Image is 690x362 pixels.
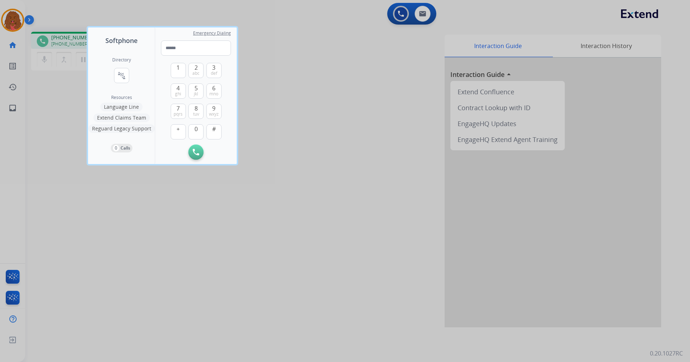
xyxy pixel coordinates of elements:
button: 4ghi [171,83,186,99]
button: 1 [171,63,186,78]
span: jkl [194,91,198,97]
span: 0 [195,125,198,133]
span: 3 [212,63,215,72]
button: 3def [206,63,222,78]
span: Resources [111,95,132,100]
span: Emergency Dialing [193,30,231,36]
span: 9 [212,104,215,113]
button: 9wxyz [206,104,222,119]
p: 0 [113,145,119,151]
span: ghi [175,91,181,97]
span: 6 [212,84,215,92]
span: 8 [195,104,198,113]
span: # [212,125,216,133]
button: + [171,124,186,139]
button: 5jkl [188,83,204,99]
span: 4 [176,84,180,92]
button: # [206,124,222,139]
button: 0Calls [111,144,132,152]
span: Softphone [105,35,137,46]
p: Calls [121,145,130,151]
span: def [211,70,217,76]
mat-icon: connect_without_contact [117,71,126,80]
span: wxyz [209,111,219,117]
span: mno [209,91,218,97]
span: tuv [193,111,199,117]
span: 2 [195,63,198,72]
p: 0.20.1027RC [650,349,683,358]
button: 7pqrs [171,104,186,119]
span: + [176,125,180,133]
img: call-button [193,149,199,155]
button: Extend Claims Team [93,113,150,122]
button: Language Line [100,103,143,111]
h2: Directory [112,57,131,63]
span: pqrs [174,111,183,117]
button: 2abc [188,63,204,78]
button: 8tuv [188,104,204,119]
button: Reguard Legacy Support [88,124,155,133]
span: 7 [176,104,180,113]
span: 5 [195,84,198,92]
span: 1 [176,63,180,72]
button: 6mno [206,83,222,99]
button: 0 [188,124,204,139]
span: abc [192,70,200,76]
